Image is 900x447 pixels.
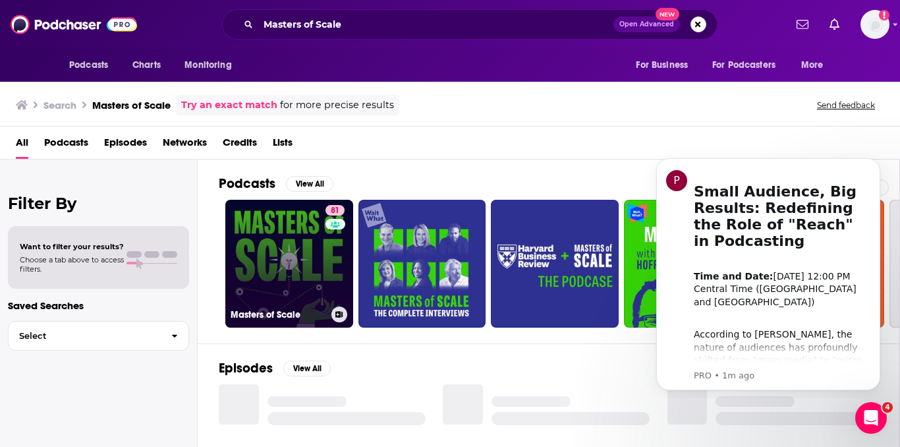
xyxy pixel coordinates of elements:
[792,53,840,78] button: open menu
[801,56,824,74] span: More
[656,8,679,20] span: New
[124,53,169,78] a: Charts
[791,13,814,36] a: Show notifications dropdown
[20,242,124,251] span: Want to filter your results?
[184,56,231,74] span: Monitoring
[813,100,879,111] button: Send feedback
[286,176,333,192] button: View All
[175,53,248,78] button: open menu
[44,132,88,159] a: Podcasts
[636,146,900,398] iframe: Intercom notifications message
[712,56,775,74] span: For Podcasters
[9,332,161,340] span: Select
[219,360,331,376] a: EpisodesView All
[280,98,394,113] span: for more precise results
[855,402,887,434] iframe: Intercom live chat
[325,205,345,216] a: 81
[222,9,717,40] div: Search podcasts, credits, & more...
[273,132,293,159] a: Lists
[860,10,889,39] img: User Profile
[219,175,333,192] a: PodcastsView All
[132,56,161,74] span: Charts
[163,132,207,159] a: Networks
[258,14,613,35] input: Search podcasts, credits, & more...
[860,10,889,39] span: Logged in as AutumnKatie
[219,360,273,376] h2: Episodes
[824,13,845,36] a: Show notifications dropdown
[704,53,795,78] button: open menu
[882,402,893,413] span: 4
[8,299,189,312] p: Saved Searches
[627,53,704,78] button: open menu
[20,255,124,274] span: Choose a tab above to access filters.
[92,99,171,111] h3: Masters of Scale
[636,56,688,74] span: For Business
[860,10,889,39] button: Show profile menu
[8,321,189,351] button: Select
[331,204,339,218] span: 81
[69,56,108,74] span: Podcasts
[219,175,275,192] h2: Podcasts
[283,361,331,376] button: View All
[43,99,76,111] h3: Search
[619,21,674,28] span: Open Advanced
[613,16,680,32] button: Open AdvancedNew
[8,194,189,213] h2: Filter By
[11,12,137,37] img: Podchaser - Follow, Share and Rate Podcasts
[181,98,277,113] a: Try an exact match
[879,10,889,20] svg: Add a profile image
[223,132,257,159] a: Credits
[225,200,353,328] a: 81Masters of Scale
[231,309,326,320] h3: Masters of Scale
[16,132,28,159] a: All
[60,53,125,78] button: open menu
[104,132,147,159] a: Episodes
